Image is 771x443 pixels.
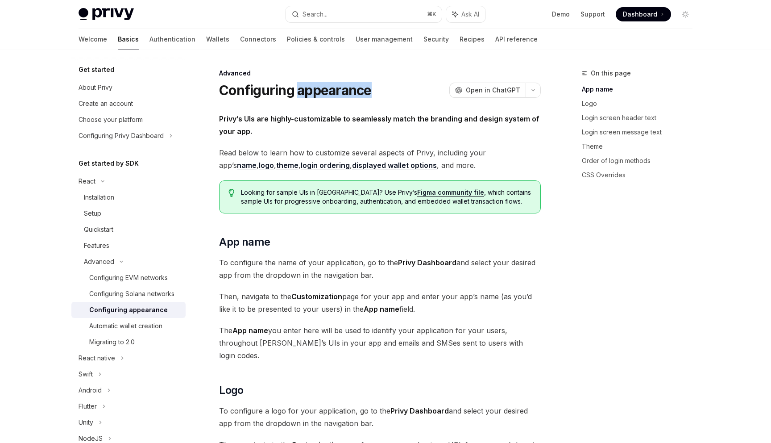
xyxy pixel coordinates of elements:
div: Configuring EVM networks [89,272,168,283]
div: Flutter [79,401,97,412]
strong: App name [364,305,399,313]
div: Choose your platform [79,114,143,125]
a: Figma community file [417,188,484,196]
a: Welcome [79,29,107,50]
a: Connectors [240,29,276,50]
a: Quickstart [71,221,186,238]
div: Setup [84,208,101,219]
h5: Get started by SDK [79,158,139,169]
span: Logo [219,383,244,397]
div: Configuring appearance [89,305,168,315]
div: Unity [79,417,93,428]
a: API reference [495,29,538,50]
a: Basics [118,29,139,50]
div: Advanced [84,256,114,267]
a: Login screen message text [582,125,700,139]
div: Android [79,385,102,396]
svg: Tip [228,189,235,197]
div: Automatic wallet creation [89,321,162,331]
a: login ordering [301,161,350,170]
div: Search... [303,9,327,20]
a: Order of login methods [582,154,700,168]
a: Security [423,29,449,50]
a: CSS Overrides [582,168,700,182]
a: Configuring appearance [71,302,186,318]
a: Recipes [460,29,485,50]
a: Login screen header text [582,111,700,125]
span: Dashboard [623,10,657,19]
strong: Privy Dashboard [398,258,456,267]
span: Then, navigate to the page for your app and enter your app’s name (as you’d like it to be present... [219,290,541,315]
a: Choose your platform [71,112,186,128]
div: Migrating to 2.0 [89,337,135,347]
h1: Configuring appearance [219,82,372,98]
a: Setup [71,205,186,221]
strong: Customization [291,292,342,301]
span: Read below to learn how to customize several aspects of Privy, including your app’s , , , , , and... [219,146,541,171]
a: About Privy [71,79,186,96]
div: React [79,176,95,187]
span: Ask AI [461,10,479,19]
span: To configure a logo for your application, go to the and select your desired app from the dropdown... [219,405,541,430]
a: Create an account [71,96,186,112]
a: Logo [582,96,700,111]
a: Authentication [149,29,195,50]
a: Support [580,10,605,19]
div: Quickstart [84,224,113,235]
a: Wallets [206,29,229,50]
a: theme [276,161,298,170]
span: To configure the name of your application, go to the and select your desired app from the dropdow... [219,256,541,281]
a: Installation [71,189,186,205]
div: Features [84,240,109,251]
strong: Privy’s UIs are highly-customizable to seamlessly match the branding and design system of your app. [219,114,539,136]
span: App name [219,235,270,249]
div: Create an account [79,98,133,109]
a: Features [71,238,186,254]
span: ⌘ K [427,11,436,18]
a: Configuring EVM networks [71,270,186,286]
strong: App name [232,326,268,335]
a: Demo [552,10,570,19]
div: Configuring Privy Dashboard [79,130,164,141]
span: The you enter here will be used to identify your application for your users, throughout [PERSON_N... [219,324,541,362]
h5: Get started [79,64,114,75]
a: name [237,161,257,170]
span: Open in ChatGPT [466,86,520,95]
a: User management [356,29,413,50]
div: Swift [79,369,93,380]
span: Looking for sample UIs in [GEOGRAPHIC_DATA]? Use Privy’s , which contains sample UIs for progress... [241,188,531,206]
span: On this page [591,68,631,79]
a: logo [259,161,274,170]
button: Toggle dark mode [678,7,692,21]
div: Advanced [219,69,541,78]
div: About Privy [79,82,112,93]
button: Open in ChatGPT [449,83,526,98]
div: React native [79,353,115,364]
a: Migrating to 2.0 [71,334,186,350]
strong: Privy Dashboard [390,406,449,415]
img: light logo [79,8,134,21]
a: displayed wallet options [352,161,437,170]
a: Configuring Solana networks [71,286,186,302]
a: Automatic wallet creation [71,318,186,334]
a: App name [582,82,700,96]
div: Installation [84,192,114,203]
a: Theme [582,139,700,154]
div: Configuring Solana networks [89,288,174,299]
a: Policies & controls [287,29,345,50]
button: Search...⌘K [286,6,442,22]
button: Ask AI [446,6,485,22]
a: Dashboard [616,7,671,21]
